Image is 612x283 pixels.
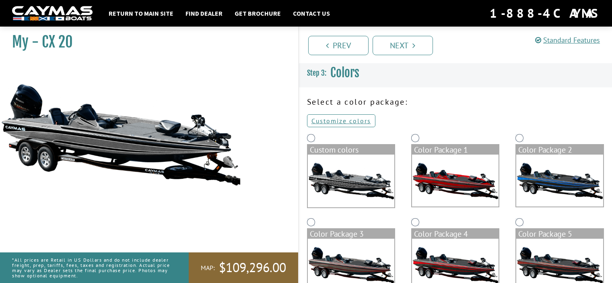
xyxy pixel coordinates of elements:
[535,35,600,45] a: Standard Features
[181,8,227,19] a: Find Dealer
[12,33,278,51] h1: My - CX 20
[219,259,286,276] span: $109,296.00
[289,8,334,19] a: Contact Us
[308,145,394,155] div: Custom colors
[231,8,285,19] a: Get Brochure
[105,8,177,19] a: Return to main site
[201,264,215,272] span: MAP:
[490,4,600,22] div: 1-888-4CAYMAS
[308,155,394,207] img: cx-Base-Layer.png
[516,145,603,155] div: Color Package 2
[516,229,603,239] div: Color Package 5
[307,96,604,108] p: Select a color package:
[12,6,93,21] img: white-logo-c9c8dbefe5ff5ceceb0f0178aa75bf4bb51f6bca0971e226c86eb53dfe498488.png
[412,229,499,239] div: Color Package 4
[373,36,433,55] a: Next
[307,114,375,127] a: Customize colors
[412,155,499,207] img: color_package_312.png
[12,253,171,283] p: *All prices are Retail in US Dollars and do not include dealer freight, prep, tariffs, fees, taxe...
[516,155,603,207] img: color_package_313.png
[189,252,298,283] a: MAP:$109,296.00
[412,145,499,155] div: Color Package 1
[308,229,394,239] div: Color Package 3
[308,36,369,55] a: Prev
